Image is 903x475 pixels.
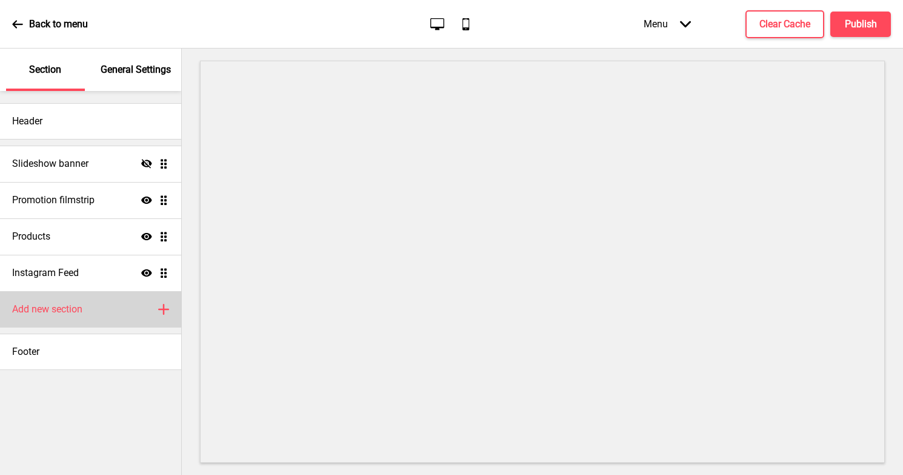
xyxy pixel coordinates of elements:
h4: Add new section [12,303,82,316]
h4: Clear Cache [759,18,810,31]
h4: Footer [12,345,39,359]
button: Publish [830,12,891,37]
a: Back to menu [12,8,88,41]
h4: Slideshow banner [12,157,88,170]
h4: Instagram Feed [12,266,79,280]
div: Menu [631,6,703,42]
h4: Publish [845,18,877,31]
h4: Header [12,115,42,128]
button: Clear Cache [745,10,824,38]
p: Back to menu [29,18,88,31]
p: Section [29,63,61,76]
h4: Products [12,230,50,243]
h4: Promotion filmstrip [12,194,95,207]
p: General Settings [101,63,171,76]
